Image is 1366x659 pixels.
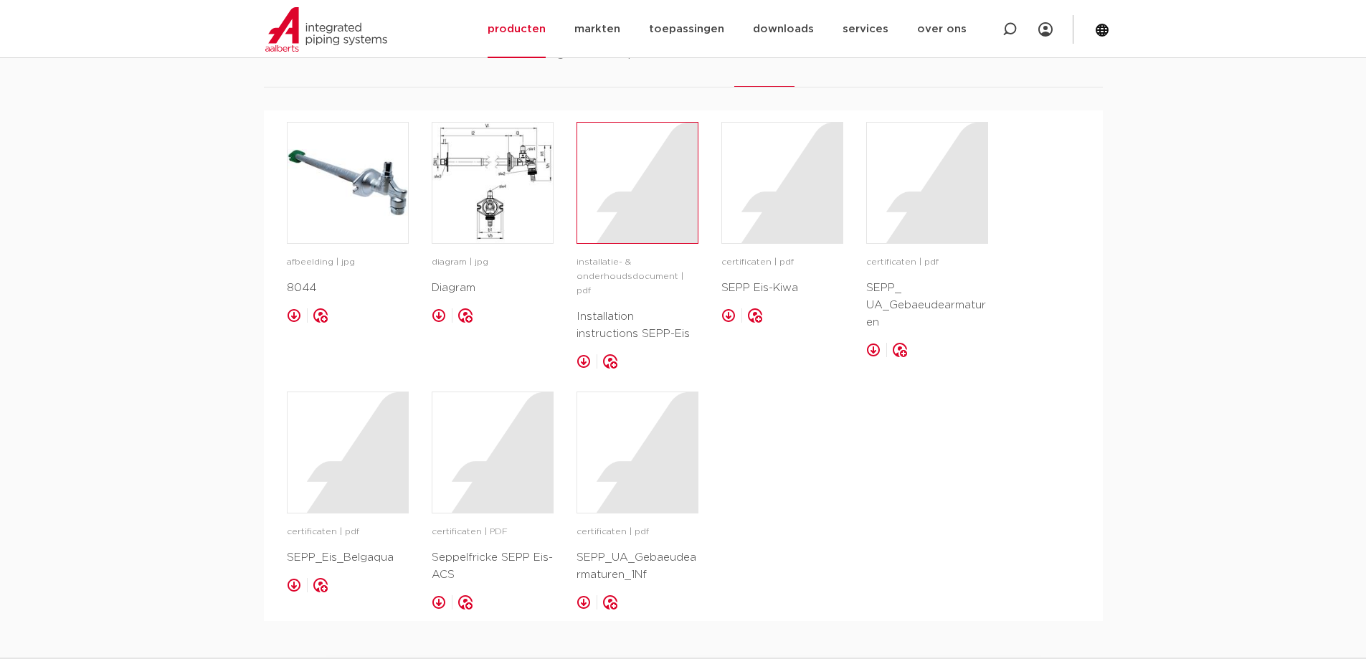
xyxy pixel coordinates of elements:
li: assortiment [408,46,470,87]
p: certificaten | pdf [577,525,698,539]
p: certificaten | pdf [287,525,409,539]
p: certificaten | pdf [721,255,843,270]
a: image for 8044 [287,122,409,244]
p: Installation instructions SEPP-Eis [577,308,698,343]
li: ETIM [840,46,868,87]
img: image for Diagram [432,123,553,243]
p: 8044 [287,280,409,297]
img: image for 8044 [288,123,408,243]
li: specificaties [623,46,688,87]
p: SEPP Eis-Kiwa [721,280,843,297]
p: SEPP_UA_Gebaeudearmaturen_1Nf [577,549,698,584]
p: SEPP_ UA_Gebaeudearmaturen [866,280,988,331]
p: SEPP_Eis_Belgaqua [287,549,409,566]
li: afmetingen [516,46,577,87]
p: diagram | jpg [432,255,554,270]
p: Seppelfricke SEPP Eis-ACS [432,549,554,584]
li: downloads [734,46,794,87]
p: afbeelding | jpg [287,255,409,270]
p: Diagram [432,280,554,297]
p: certificaten | PDF [432,525,554,539]
p: installatie- & onderhoudsdocument | pdf [577,255,698,298]
li: verwant [914,46,958,87]
p: certificaten | pdf [866,255,988,270]
a: image for Diagram [432,122,554,244]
